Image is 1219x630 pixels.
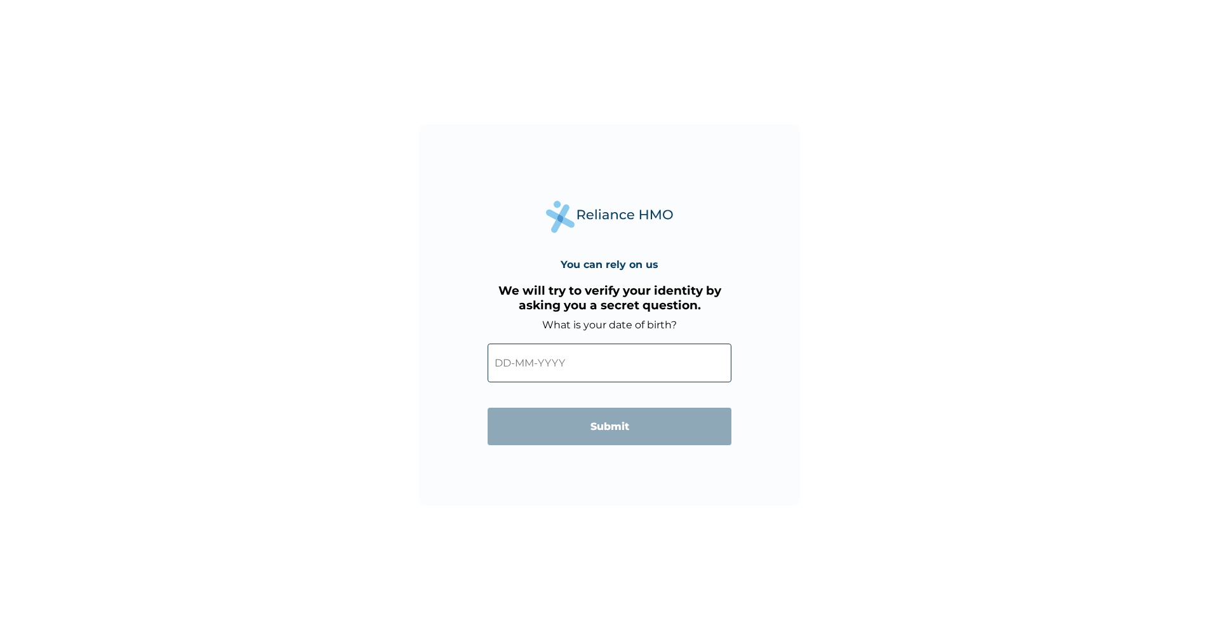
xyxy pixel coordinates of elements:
[488,283,731,312] h3: We will try to verify your identity by asking you a secret question.
[488,408,731,445] input: Submit
[488,344,731,382] input: DD-MM-YYYY
[546,201,673,233] img: Reliance Health's Logo
[542,319,677,331] label: What is your date of birth?
[561,258,658,271] h4: You can rely on us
